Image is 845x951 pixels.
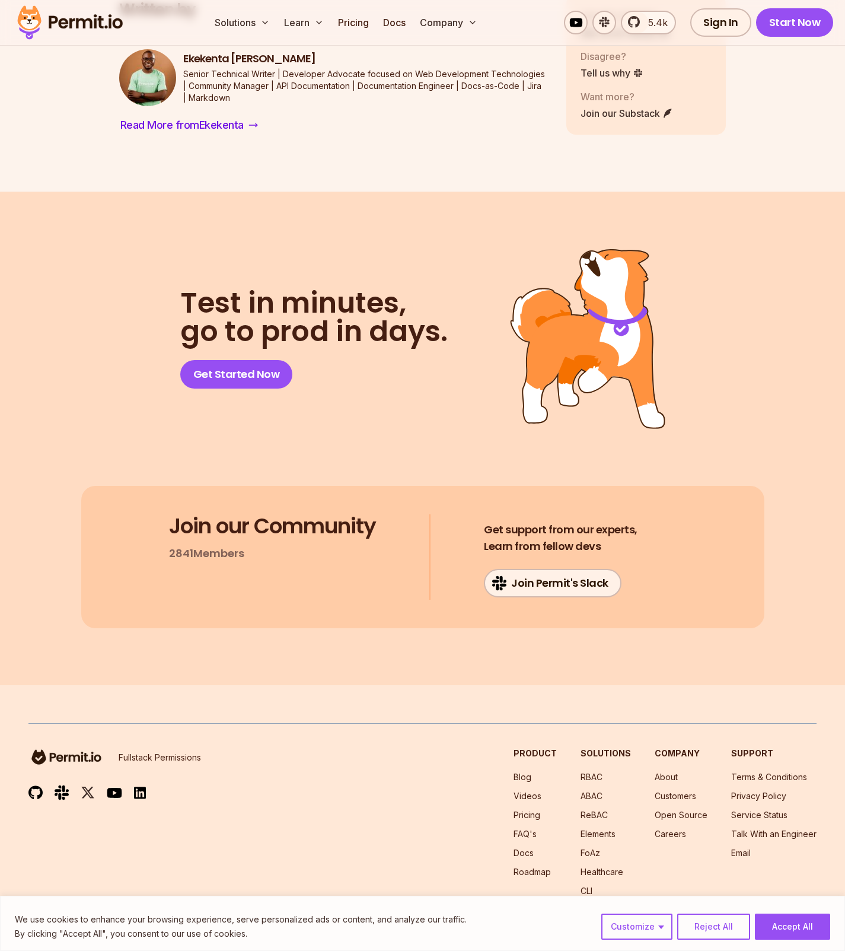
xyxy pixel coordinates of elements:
[28,785,43,800] img: github
[119,116,259,135] a: Read More fromEkekenta
[333,11,374,34] a: Pricing
[655,791,696,801] a: Customers
[581,90,673,104] p: Want more?
[15,912,467,927] p: We use cookies to enhance your browsing experience, serve personalized ads or content, and analyz...
[755,914,830,940] button: Accept All
[119,752,201,764] p: Fullstack Permissions
[514,829,537,839] a: FAQ's
[581,867,623,877] a: Healthcare
[180,360,293,389] a: Get Started Now
[484,521,637,538] span: Get support from our experts,
[12,2,128,43] img: Permit logo
[655,748,707,759] h3: Company
[756,8,834,37] a: Start Now
[378,11,410,34] a: Docs
[484,569,621,597] a: Join Permit's Slack
[180,289,448,317] span: Test in minutes,
[581,810,608,820] a: ReBAC
[581,49,643,63] p: Disagree?
[279,11,329,34] button: Learn
[731,748,817,759] h3: Support
[415,11,482,34] button: Company
[514,791,541,801] a: Videos
[581,772,602,782] a: RBAC
[183,68,547,104] p: Senior Technical Writer | Developer Advocate focused on Web Development Technologies | Community ...
[183,52,547,66] h3: Ekekenta [PERSON_NAME]
[169,545,244,562] p: 2841 Members
[81,785,95,800] img: twitter
[514,810,540,820] a: Pricing
[28,748,104,766] img: logo
[169,514,376,538] h3: Join our Community
[655,829,686,839] a: Careers
[484,521,637,555] h4: Learn from fellow devs
[581,748,631,759] h3: Solutions
[55,784,69,800] img: slack
[514,848,534,858] a: Docs
[107,786,122,800] img: youtube
[690,8,751,37] a: Sign In
[119,49,176,106] img: Ekekenta Clinton
[655,810,707,820] a: Open Source
[581,829,616,839] a: Elements
[621,11,676,34] a: 5.4k
[180,289,448,346] h2: go to prod in days.
[581,848,600,858] a: FoAz
[15,927,467,941] p: By clicking "Accept All", you consent to our use of cookies.
[655,772,678,782] a: About
[677,914,750,940] button: Reject All
[581,886,592,896] a: CLI
[731,829,817,839] a: Talk With an Engineer
[514,748,557,759] h3: Product
[601,914,672,940] button: Customize
[581,106,673,120] a: Join our Substack
[581,66,643,80] a: Tell us why
[731,772,807,782] a: Terms & Conditions
[210,11,275,34] button: Solutions
[731,791,786,801] a: Privacy Policy
[731,810,787,820] a: Service Status
[134,786,146,800] img: linkedin
[120,117,244,133] span: Read More from Ekekenta
[514,772,531,782] a: Blog
[514,867,551,877] a: Roadmap
[731,848,751,858] a: Email
[581,791,602,801] a: ABAC
[641,15,668,30] span: 5.4k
